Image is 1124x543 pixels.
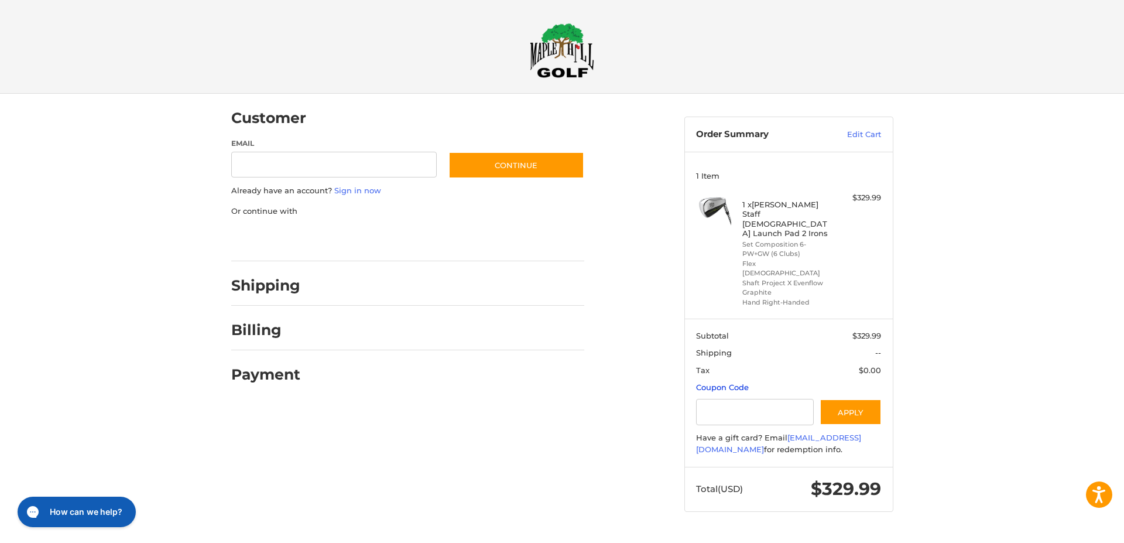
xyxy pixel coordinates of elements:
[448,152,584,179] button: Continue
[231,109,306,127] h2: Customer
[231,138,437,149] label: Email
[696,129,822,141] h3: Order Summary
[231,206,584,217] p: Or continue with
[696,383,749,392] a: Coupon Code
[875,348,881,357] span: --
[696,331,729,340] span: Subtotal
[426,228,513,250] iframe: PayPal-venmo
[696,366,710,375] span: Tax
[334,186,381,195] a: Sign in now
[742,298,832,308] li: Hand Right-Handed
[231,321,300,339] h2: Billing
[327,228,414,250] iframe: PayPal-paylater
[852,331,881,340] span: $329.99
[696,432,881,455] div: Have a gift card? Email for redemption info.
[742,240,832,259] li: Set Composition 6-PW+GW (6 Clubs)
[231,276,300,295] h2: Shipping
[835,192,881,204] div: $329.99
[227,228,315,250] iframe: PayPal-paypal
[696,171,881,180] h3: 1 Item
[231,366,300,384] h2: Payment
[820,399,882,425] button: Apply
[859,366,881,375] span: $0.00
[231,185,584,197] p: Already have an account?
[12,493,140,531] iframe: Gorgias live chat messenger
[696,433,861,454] a: [EMAIL_ADDRESS][DOMAIN_NAME]
[696,348,732,357] span: Shipping
[742,259,832,278] li: Flex [DEMOGRAPHIC_DATA]
[696,483,743,494] span: Total (USD)
[696,399,814,425] input: Gift Certificate or Coupon Code
[811,478,881,500] span: $329.99
[742,278,832,298] li: Shaft Project X Evenflow Graphite
[530,23,594,78] img: Maple Hill Golf
[742,200,832,238] h4: 1 x [PERSON_NAME] Staff [DEMOGRAPHIC_DATA] Launch Pad 2 Irons
[822,129,881,141] a: Edit Cart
